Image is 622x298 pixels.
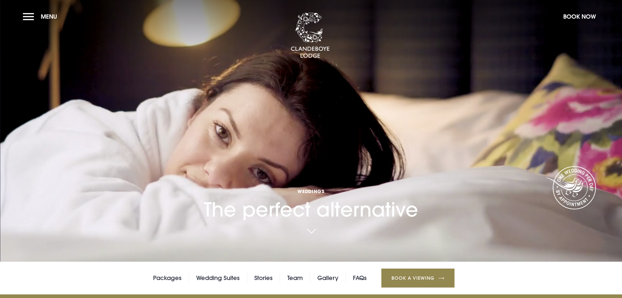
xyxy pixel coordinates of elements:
[204,188,418,194] span: Weddings
[41,13,57,20] span: Menu
[317,273,338,283] a: Gallery
[254,273,273,283] a: Stories
[23,9,60,24] button: Menu
[287,273,303,283] a: Team
[204,151,418,221] h1: The perfect alternative
[196,273,240,283] a: Wedding Suites
[153,273,182,283] a: Packages
[560,9,599,24] button: Book Now
[353,273,367,283] a: FAQs
[291,13,330,59] img: Clandeboye Lodge
[381,269,455,288] a: Book a Viewing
